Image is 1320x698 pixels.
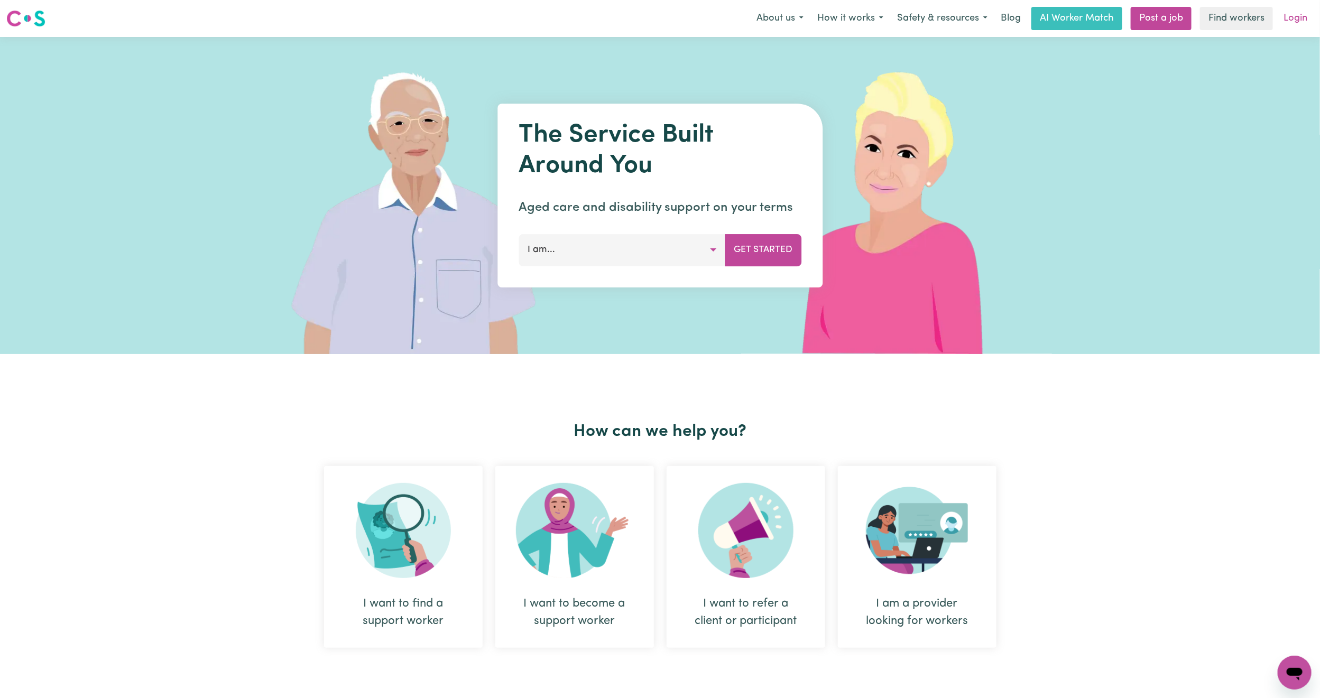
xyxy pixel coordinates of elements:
[519,234,725,266] button: I am...
[838,466,996,648] div: I am a provider looking for workers
[698,483,793,578] img: Refer
[994,7,1027,30] a: Blog
[810,7,890,30] button: How it works
[349,595,457,630] div: I want to find a support worker
[519,198,801,217] p: Aged care and disability support on your terms
[890,7,994,30] button: Safety & resources
[1131,7,1192,30] a: Post a job
[318,422,1003,442] h2: How can we help you?
[1200,7,1273,30] a: Find workers
[1277,7,1314,30] a: Login
[495,466,654,648] div: I want to become a support worker
[324,466,483,648] div: I want to find a support worker
[6,9,45,28] img: Careseekers logo
[725,234,801,266] button: Get Started
[866,483,968,578] img: Provider
[519,120,801,181] h1: The Service Built Around You
[1278,656,1312,690] iframe: Button to launch messaging window, conversation in progress
[356,483,451,578] img: Search
[692,595,800,630] div: I want to refer a client or participant
[521,595,629,630] div: I want to become a support worker
[1031,7,1122,30] a: AI Worker Match
[667,466,825,648] div: I want to refer a client or participant
[750,7,810,30] button: About us
[863,595,971,630] div: I am a provider looking for workers
[6,6,45,31] a: Careseekers logo
[516,483,633,578] img: Become Worker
